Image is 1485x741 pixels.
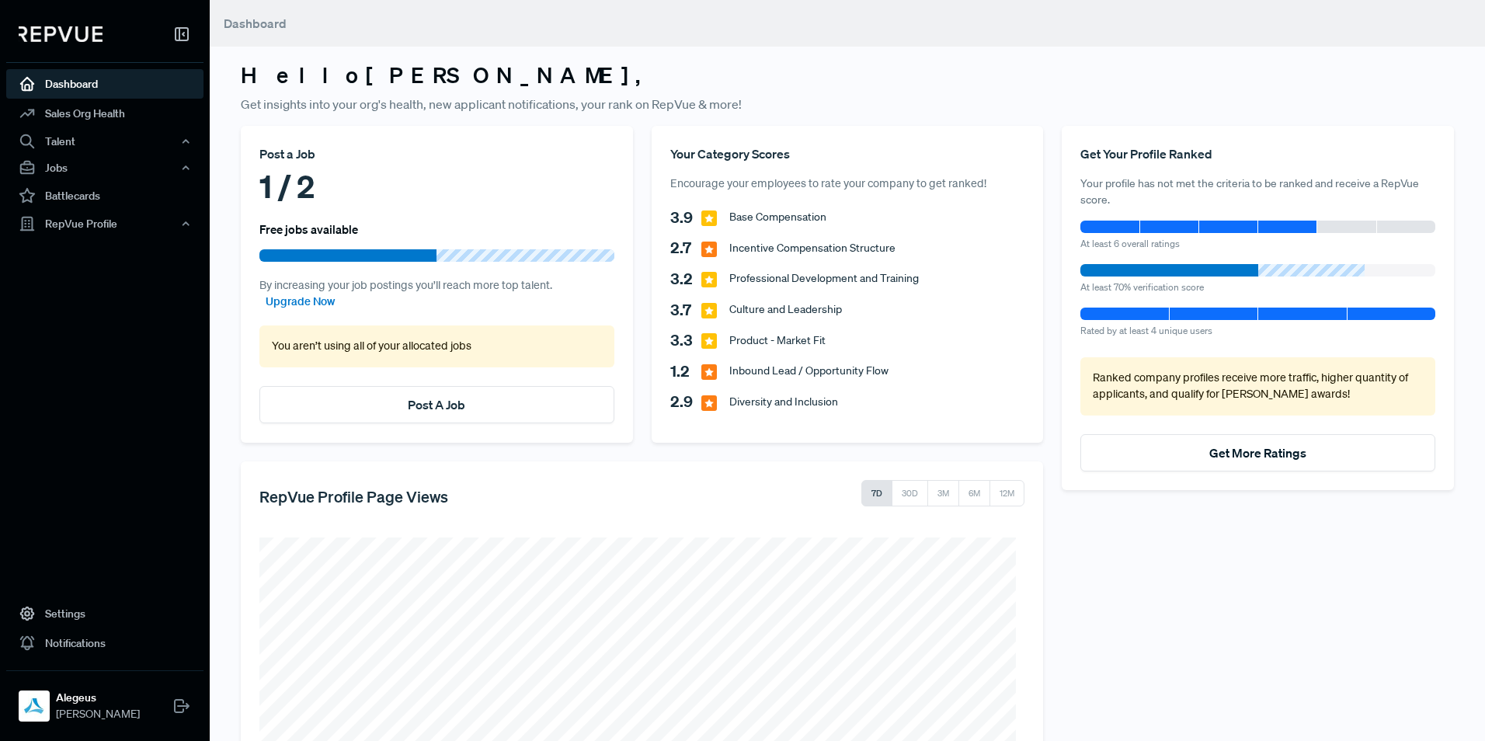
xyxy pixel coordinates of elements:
[1080,237,1180,250] span: At least 6 overall ratings
[670,206,701,229] span: 3.9
[266,294,335,311] a: Upgrade Now
[6,69,203,99] a: Dashboard
[729,363,889,379] span: Inbound Lead / Opportunity Flow
[892,480,928,506] button: 30D
[6,155,203,181] button: Jobs
[6,181,203,210] a: Battlecards
[259,487,448,506] h5: RepVue Profile Page Views
[1080,434,1435,471] button: Get More Ratings
[259,277,614,311] p: By increasing your job postings you’ll reach more top talent.
[241,62,1454,89] h3: Hello [PERSON_NAME] ,
[6,128,203,155] button: Talent
[1080,280,1204,294] span: At least 70% verification score
[1080,176,1435,208] p: Your profile has not met the criteria to be ranked and receive a RepVue score.
[670,360,701,383] span: 1.2
[19,26,103,42] img: RepVue
[6,628,203,658] a: Notifications
[1080,324,1212,337] span: Rated by at least 4 unique users
[670,144,1025,163] div: Your Category Scores
[729,394,838,410] span: Diversity and Inclusion
[56,706,140,722] span: [PERSON_NAME]
[927,480,959,506] button: 3M
[259,163,614,210] div: 1 / 2
[6,210,203,237] button: RepVue Profile
[729,301,842,318] span: Culture and Leadership
[861,480,892,506] button: 7D
[1093,370,1423,403] p: Ranked company profiles receive more traffic, higher quantity of applicants, and qualify for [PER...
[1080,144,1435,163] div: Get Your Profile Ranked
[259,386,614,423] button: Post A Job
[6,599,203,628] a: Settings
[670,329,701,352] span: 3.3
[670,298,701,322] span: 3.7
[989,480,1024,506] button: 12M
[729,270,919,287] span: Professional Development and Training
[670,390,701,413] span: 2.9
[729,240,896,256] span: Incentive Compensation Structure
[408,397,465,412] a: Post A Job
[224,16,287,31] span: Dashboard
[22,694,47,718] img: Alegeus
[670,267,701,290] span: 3.2
[6,99,203,128] a: Sales Org Health
[729,209,826,225] span: Base Compensation
[729,332,826,349] span: Product - Market Fit
[670,236,701,259] span: 2.7
[241,95,1454,113] p: Get insights into your org's health, new applicant notifications, your rank on RepVue & more!
[259,144,614,163] div: Post a Job
[272,338,602,355] p: You aren’t using all of your allocated jobs
[958,480,990,506] button: 6M
[670,176,1025,193] p: Encourage your employees to rate your company to get ranked!
[56,690,140,706] strong: Alegeus
[6,670,203,729] a: AlegeusAlegeus[PERSON_NAME]
[259,222,358,236] h6: Free jobs available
